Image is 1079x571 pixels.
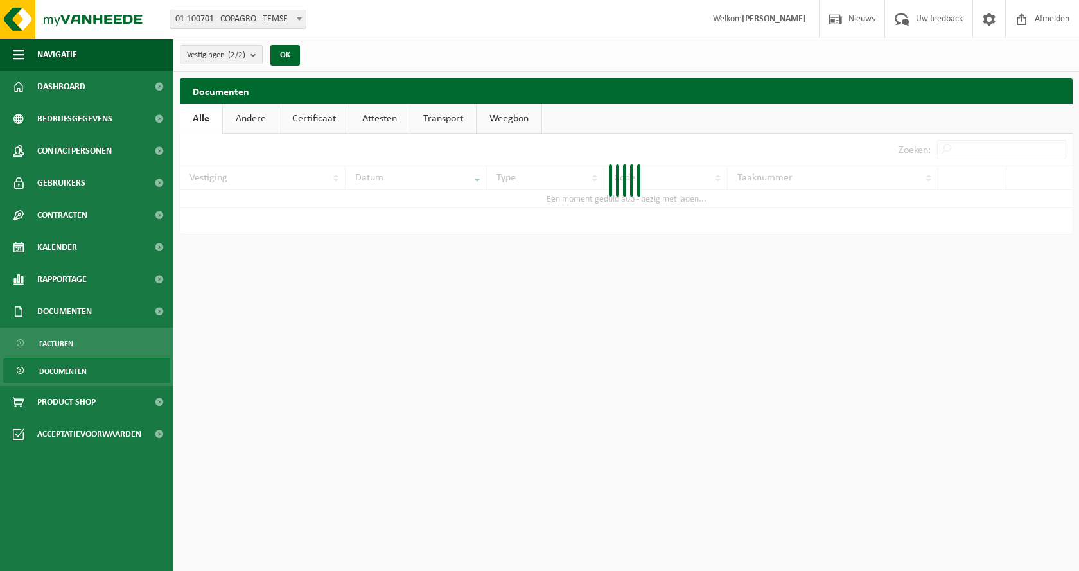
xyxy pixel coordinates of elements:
a: Attesten [349,104,410,134]
a: Weegbon [477,104,541,134]
a: Facturen [3,331,170,355]
span: Gebruikers [37,167,85,199]
span: Contactpersonen [37,135,112,167]
span: 01-100701 - COPAGRO - TEMSE [170,10,306,28]
span: Dashboard [37,71,85,103]
button: OK [270,45,300,66]
span: Navigatie [37,39,77,71]
a: Documenten [3,358,170,383]
a: Andere [223,104,279,134]
span: Documenten [39,359,87,383]
count: (2/2) [228,51,245,59]
a: Alle [180,104,222,134]
span: Documenten [37,295,92,328]
span: 01-100701 - COPAGRO - TEMSE [170,10,306,29]
span: Contracten [37,199,87,231]
strong: [PERSON_NAME] [742,14,806,24]
button: Vestigingen(2/2) [180,45,263,64]
h2: Documenten [180,78,1073,103]
span: Acceptatievoorwaarden [37,418,141,450]
a: Certificaat [279,104,349,134]
span: Rapportage [37,263,87,295]
span: Facturen [39,331,73,356]
span: Product Shop [37,386,96,418]
a: Transport [410,104,476,134]
span: Bedrijfsgegevens [37,103,112,135]
span: Vestigingen [187,46,245,65]
span: Kalender [37,231,77,263]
